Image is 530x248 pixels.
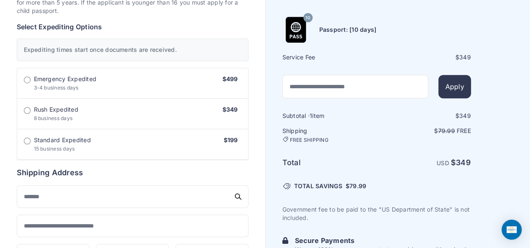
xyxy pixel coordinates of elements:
h6: Secure Payments [295,236,471,246]
span: $ [346,182,366,191]
h6: Select Expediting Options [17,22,248,32]
span: 349 [459,112,471,120]
img: Product Name [283,17,309,43]
h6: Passport: [10 days] [319,26,377,34]
span: 8 business days [34,115,73,121]
span: 1 [310,112,312,120]
p: Government fee to be paid to the "US Department of State" is not included. [282,206,471,222]
span: $499 [222,75,238,82]
span: Free [457,128,471,135]
span: 15 business days [34,146,75,152]
h6: Shipping Address [17,167,248,179]
span: Rush Expedited [34,105,78,114]
div: $ [377,112,471,120]
span: 79.99 [349,183,366,190]
span: 79.99 [438,128,455,135]
div: Open Intercom Messenger [502,220,522,240]
strong: $ [451,159,471,167]
span: 3-4 business days [34,84,79,91]
button: Apply [438,75,471,99]
div: $ [377,54,471,62]
p: $ [377,127,471,136]
h6: Service Fee [282,54,376,62]
span: 349 [456,159,471,167]
h6: Total [282,157,376,169]
span: USD [437,160,449,167]
span: Emergency Expedited [34,75,97,83]
span: FREE SHIPPING [290,137,328,144]
h6: Subtotal · item [282,112,376,120]
span: Standard Expedited [34,136,91,144]
h6: Shipping [282,127,376,144]
span: 10 [305,13,310,23]
span: TOTAL SAVINGS [294,182,342,191]
span: 349 [459,54,471,61]
span: $349 [222,106,238,113]
span: $199 [224,136,238,143]
div: Expediting times start once documents are received. [17,38,248,61]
